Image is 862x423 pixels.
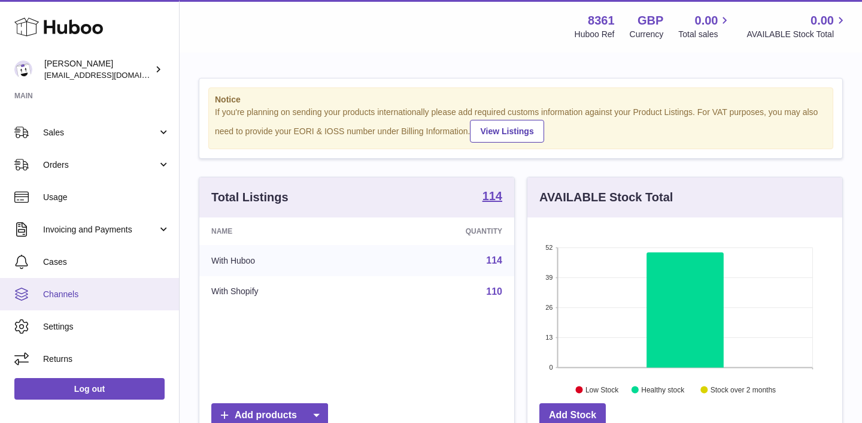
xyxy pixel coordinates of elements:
[369,217,514,245] th: Quantity
[545,244,553,251] text: 52
[43,321,170,333] span: Settings
[678,29,732,40] span: Total sales
[695,13,718,29] span: 0.00
[539,189,673,206] h3: AVAILABLE Stock Total
[43,224,157,235] span: Invoicing and Payments
[211,189,289,206] h3: Total Listings
[199,245,369,276] td: With Huboo
[199,217,369,245] th: Name
[575,29,615,40] div: Huboo Ref
[43,256,170,268] span: Cases
[545,274,553,281] text: 39
[14,378,165,400] a: Log out
[215,107,827,143] div: If you're planning on sending your products internationally please add required customs informati...
[746,13,848,40] a: 0.00 AVAILABLE Stock Total
[43,159,157,171] span: Orders
[630,29,664,40] div: Currency
[545,304,553,311] text: 26
[588,13,615,29] strong: 8361
[43,289,170,300] span: Channels
[549,364,553,371] text: 0
[199,276,369,307] td: With Shopify
[486,286,502,297] a: 110
[638,13,663,29] strong: GBP
[14,61,32,78] img: support@journeyofficial.com
[43,353,170,365] span: Returns
[545,334,553,341] text: 13
[44,58,152,81] div: [PERSON_NAME]
[215,94,827,105] strong: Notice
[585,385,619,394] text: Low Stock
[711,385,776,394] text: Stock over 2 months
[43,192,170,203] span: Usage
[43,127,157,138] span: Sales
[811,13,834,29] span: 0.00
[486,255,502,265] a: 114
[482,190,502,202] strong: 114
[678,13,732,40] a: 0.00 Total sales
[470,120,544,143] a: View Listings
[482,190,502,204] a: 114
[746,29,848,40] span: AVAILABLE Stock Total
[641,385,685,394] text: Healthy stock
[44,70,176,80] span: [EMAIL_ADDRESS][DOMAIN_NAME]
